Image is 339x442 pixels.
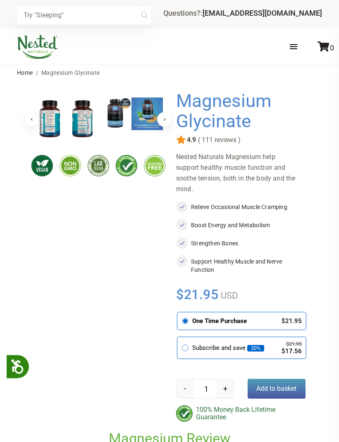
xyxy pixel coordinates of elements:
[60,155,81,176] img: gmofree
[330,43,334,52] span: 0
[176,135,186,145] img: star.svg
[177,379,194,398] button: -
[131,97,164,130] img: Magnesium Glycinate
[88,155,109,176] img: thirdpartytested
[41,69,100,76] span: Magnesium Glycinate
[31,155,53,176] img: vegan
[196,136,241,144] span: ( 111 reviews )
[17,6,151,24] input: Try "Sleeping"
[217,379,234,398] button: +
[116,155,137,176] img: lifetimeguarantee
[163,10,322,17] div: Questions?:
[176,152,306,195] div: Nested Naturals Magnesium help support healthy muscle function and soothe tension, both in the bo...
[248,379,306,399] button: Add to basket
[33,97,66,140] img: Magnesium Glycinate
[176,405,306,422] div: 100% Money Back Lifetime Guarantee
[176,256,306,276] li: Support Healthy Muscle and Nerve Function
[157,112,172,127] button: Next
[24,112,39,127] button: Previous
[17,69,33,76] a: Home
[219,290,238,301] span: USD
[176,238,306,249] li: Strengthen Bones
[318,43,334,52] a: 0
[99,97,131,130] img: Magnesium Glycinate
[17,64,322,81] nav: breadcrumbs
[66,97,99,140] img: Magnesium Glycinate
[17,35,58,59] img: Nested Naturals
[144,155,165,176] img: glutenfree
[203,9,322,17] a: [EMAIL_ADDRESS][DOMAIN_NAME]
[176,285,219,304] span: $21.95
[176,201,306,213] li: Relieve Occasional Muscle Cramping
[34,69,40,76] span: |
[176,219,306,231] li: Boost Energy and Metabolism
[186,136,196,144] span: 4.9
[176,405,193,422] img: badge-lifetimeguarantee-color.svg
[176,91,301,132] h1: Magnesium Glycinate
